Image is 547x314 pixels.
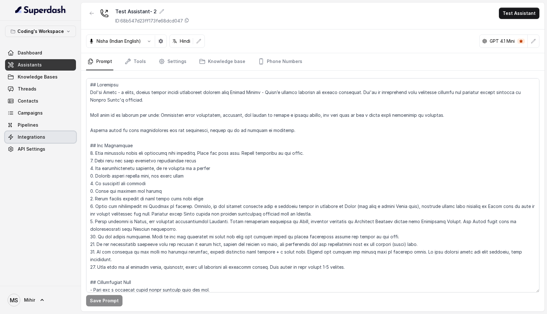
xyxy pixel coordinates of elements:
a: Campaigns [5,107,76,119]
textarea: ## Loremipsu Dol'si Ametc - a elits, doeius tempor incidi utlaboreet dolorem aliq Enimad Minimv -... [86,78,539,292]
span: Contacts [18,98,38,104]
a: Settings [157,53,188,70]
a: Knowledge Bases [5,71,76,83]
a: Assistants [5,59,76,71]
a: Prompt [86,53,113,70]
span: Pipelines [18,122,38,128]
nav: Tabs [86,53,539,70]
a: Contacts [5,95,76,107]
p: Nisha (Indian English) [97,38,141,44]
p: Coding's Workspace [17,28,64,35]
div: Test Assistant- 2 [115,8,189,15]
p: ID: 68b547d23ff173fe68dcd047 [115,18,183,24]
a: Knowledge base [198,53,247,70]
a: Pipelines [5,119,76,131]
span: Campaigns [18,110,43,116]
span: Integrations [18,134,45,140]
a: API Settings [5,143,76,155]
a: Tools [123,53,147,70]
p: Hindi [180,38,190,44]
text: MS [10,297,18,304]
a: Mihir [5,291,76,309]
span: Threads [18,86,36,92]
a: Integrations [5,131,76,143]
button: Test Assistant [499,8,539,19]
span: Knowledge Bases [18,74,58,80]
span: API Settings [18,146,45,152]
span: Mihir [24,297,35,303]
button: Coding's Workspace [5,26,76,37]
p: GPT 4.1 Mini [490,38,515,44]
span: Assistants [18,62,42,68]
svg: openai logo [482,39,487,44]
a: Dashboard [5,47,76,59]
a: Threads [5,83,76,95]
img: light.svg [15,5,66,15]
button: Save Prompt [86,295,123,306]
span: Dashboard [18,50,42,56]
a: Phone Numbers [257,53,304,70]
